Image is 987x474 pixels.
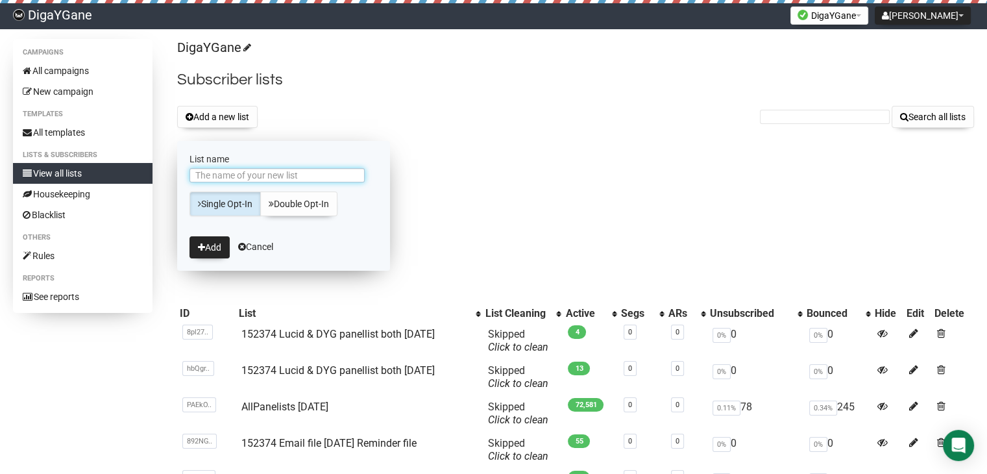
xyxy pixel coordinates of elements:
[666,305,707,323] th: ARs: No sort applied, activate to apply an ascending sort
[238,242,273,252] a: Cancel
[13,9,25,21] img: f83b26b47af82e482c948364ee7c1d9c
[487,437,548,462] span: Skipped
[241,401,328,413] a: AllPanelists [DATE]
[13,184,152,205] a: Housekeeping
[487,377,548,390] a: Click to clean
[13,205,152,225] a: Blacklist
[485,307,550,320] div: List Cleaning
[804,359,872,395] td: 0
[628,437,632,445] a: 0
[177,106,258,128] button: Add a new list
[189,236,230,258] button: Add
[241,437,417,449] a: 152374 Email file [DATE] Reminder file
[934,307,971,320] div: Delete
[798,10,808,20] img: favicons
[568,434,590,448] span: 55
[804,432,872,468] td: 0
[932,305,974,323] th: Delete: No sort applied, sorting is disabled
[676,437,679,445] a: 0
[713,401,740,416] span: 0.11%
[707,395,804,432] td: 78
[809,401,837,416] span: 0.34%
[804,323,872,359] td: 0
[487,450,548,462] a: Click to clean
[875,6,971,25] button: [PERSON_NAME]
[241,328,435,340] a: 152374 Lucid & DYG panellist both [DATE]
[13,286,152,307] a: See reports
[713,437,731,452] span: 0%
[482,305,563,323] th: List Cleaning: No sort applied, activate to apply an ascending sort
[177,68,974,92] h2: Subscriber lists
[563,305,618,323] th: Active: No sort applied, activate to apply an ascending sort
[618,305,666,323] th: Segs: No sort applied, activate to apply an ascending sort
[13,81,152,102] a: New campaign
[809,328,827,343] span: 0%
[907,307,929,320] div: Edit
[710,307,791,320] div: Unsubscribed
[565,307,605,320] div: Active
[713,328,731,343] span: 0%
[707,432,804,468] td: 0
[875,307,902,320] div: Hide
[182,434,217,449] span: 892NG..
[807,307,859,320] div: Bounced
[628,328,632,336] a: 0
[790,6,868,25] button: DigaYGane
[487,414,548,426] a: Click to clean
[177,40,249,55] a: DigaYGane
[239,307,470,320] div: List
[13,60,152,81] a: All campaigns
[668,307,694,320] div: ARs
[13,230,152,245] li: Others
[804,305,872,323] th: Bounced: No sort applied, activate to apply an ascending sort
[260,192,337,216] a: Double Opt-In
[13,106,152,122] li: Templates
[804,395,872,432] td: 245
[182,361,214,376] span: hbQgr..
[13,245,152,266] a: Rules
[487,401,548,426] span: Skipped
[487,341,548,353] a: Click to clean
[182,397,216,412] span: PAEkO..
[487,328,548,353] span: Skipped
[189,192,261,216] a: Single Opt-In
[872,305,905,323] th: Hide: No sort applied, sorting is disabled
[568,362,590,375] span: 13
[568,398,603,412] span: 72,581
[943,430,974,461] div: Open Intercom Messenger
[13,147,152,163] li: Lists & subscribers
[707,305,804,323] th: Unsubscribed: No sort applied, activate to apply an ascending sort
[904,305,931,323] th: Edit: No sort applied, sorting is disabled
[182,325,213,340] span: 8pl27..
[676,401,679,409] a: 0
[177,305,236,323] th: ID: No sort applied, sorting is disabled
[892,106,974,128] button: Search all lists
[180,307,234,320] div: ID
[189,168,365,182] input: The name of your new list
[13,271,152,286] li: Reports
[707,323,804,359] td: 0
[189,153,378,165] label: List name
[809,364,827,379] span: 0%
[568,325,586,339] span: 4
[713,364,731,379] span: 0%
[628,401,632,409] a: 0
[676,328,679,336] a: 0
[13,163,152,184] a: View all lists
[621,307,653,320] div: Segs
[707,359,804,395] td: 0
[241,364,435,377] a: 152374 Lucid & DYG panellist both [DATE]
[628,364,632,373] a: 0
[13,122,152,143] a: All templates
[676,364,679,373] a: 0
[809,437,827,452] span: 0%
[487,364,548,390] span: Skipped
[13,45,152,60] li: Campaigns
[236,305,483,323] th: List: No sort applied, activate to apply an ascending sort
